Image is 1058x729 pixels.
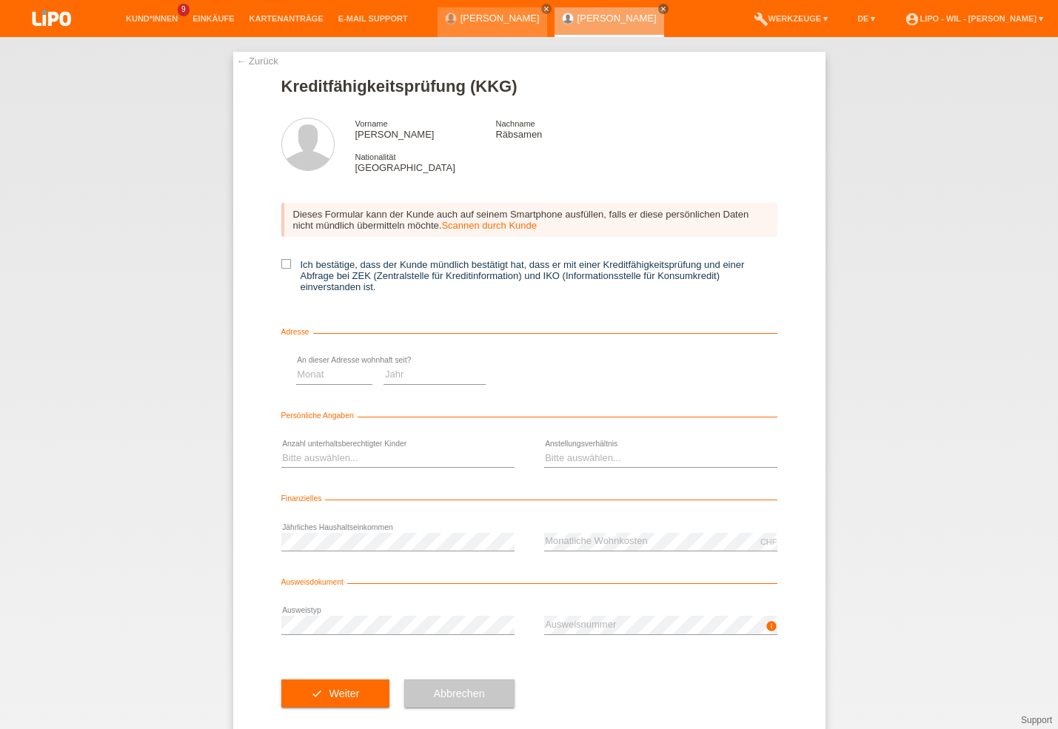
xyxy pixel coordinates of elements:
[311,688,323,699] i: check
[118,14,185,23] a: Kund*innen
[281,328,313,336] span: Adresse
[355,118,496,140] div: [PERSON_NAME]
[495,119,535,128] span: Nachname
[760,537,777,546] div: CHF
[541,4,552,14] a: close
[766,625,777,634] a: info
[178,4,190,16] span: 9
[404,679,515,708] button: Abbrechen
[281,259,777,292] label: Ich bestätige, dass der Kunde mündlich bestätigt hat, dass er mit einer Kreditfähigkeitsprüfung u...
[577,13,657,24] a: [PERSON_NAME]
[441,220,537,231] a: Scannen durch Kunde
[660,5,667,13] i: close
[281,679,389,708] button: check Weiter
[331,14,415,23] a: E-Mail Support
[281,411,358,420] span: Persönliche Angaben
[1021,715,1052,725] a: Support
[495,118,636,140] div: Räbsamen
[242,14,331,23] a: Kartenanträge
[281,77,777,95] h1: Kreditfähigkeitsprüfung (KKG)
[281,203,777,237] div: Dieses Formular kann der Kunde auch auf seinem Smartphone ausfüllen, falls er diese persönlichen ...
[543,5,550,13] i: close
[850,14,883,23] a: DE ▾
[355,119,388,128] span: Vorname
[281,494,326,503] span: Finanzielles
[237,56,278,67] a: ← Zurück
[281,578,347,586] span: Ausweisdokument
[461,13,540,24] a: [PERSON_NAME]
[355,152,396,161] span: Nationalität
[658,4,669,14] a: close
[905,12,920,27] i: account_circle
[754,12,769,27] i: build
[766,620,777,632] i: info
[329,688,359,699] span: Weiter
[15,30,89,41] a: LIPO pay
[746,14,836,23] a: buildWerkzeuge ▾
[897,14,1051,23] a: account_circleLIPO - Wil - [PERSON_NAME] ▾
[434,688,485,699] span: Abbrechen
[185,14,241,23] a: Einkäufe
[355,151,496,173] div: [GEOGRAPHIC_DATA]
